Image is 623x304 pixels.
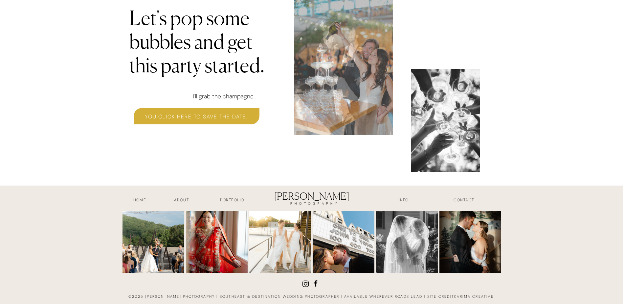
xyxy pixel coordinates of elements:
img: carousel album shared on Tue Sep 02 2025 | Can we just stop and appreciate the unparalleled joyou... [249,211,311,273]
a: contact [440,197,488,205]
a: you click here to save the date. [134,113,259,120]
a: [PERSON_NAME] [269,190,354,208]
img: carousel album shared on Sun Sep 07 2025 | Okay, I’m really behind on sharing recent weddings and... [186,211,248,273]
h3: ©2025 [PERSON_NAME] photography | southeast & destination wedding photographer | available wherev... [126,294,498,301]
a: karima creative [454,294,494,299]
h2: Let's pop some bubbles and get this party started. [129,6,278,41]
img: carousel album shared on Sun Jul 20 2025 | Keepin’ things classy with Heather + Blake. 🍸 [439,211,501,273]
a: HOME [123,197,156,205]
h3: I'll grab the champagne... [193,92,326,100]
img: carousel album shared on Fri Aug 22 2025 | Skee ball is kind of becoming a signature of mine. Sep... [313,211,374,273]
a: Portfolio [208,197,256,205]
a: PHOTOGRAPHY [275,202,354,208]
a: INFO [388,197,420,205]
img: carousel album shared on Wed Jul 30 2025 | I have a real problem with narrowing down what images ... [376,211,438,273]
img: carousel album shared on Tue Sep 09 2025 | Sneak peeks from quite literally a perfect day with Me... [122,211,184,273]
a: about [165,197,198,205]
